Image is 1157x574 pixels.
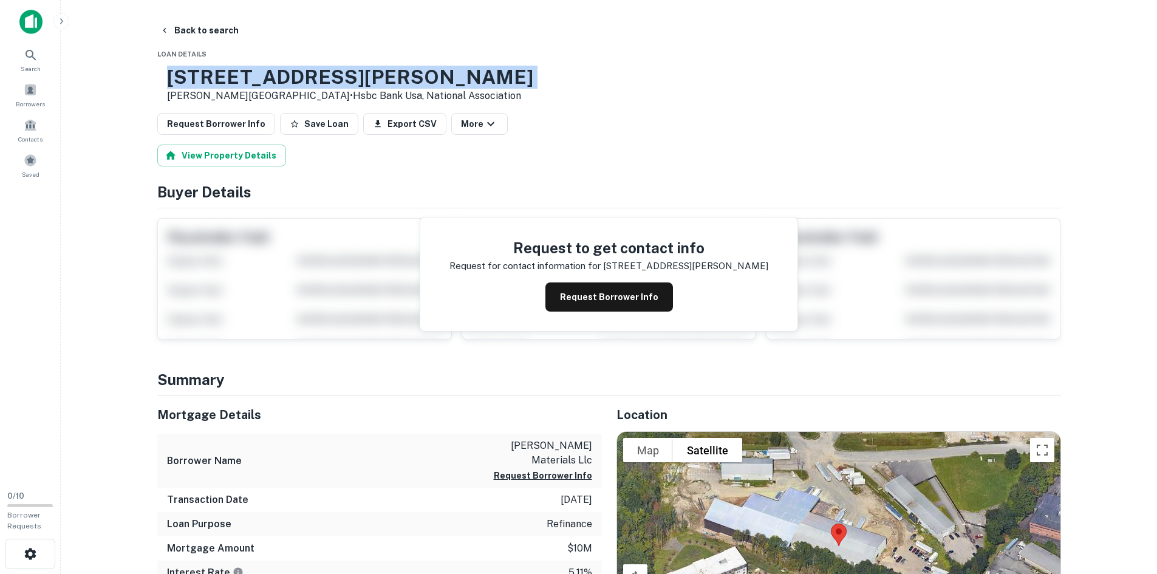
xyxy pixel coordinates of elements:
p: refinance [547,517,592,531]
p: Request for contact information for [449,259,601,273]
p: [STREET_ADDRESS][PERSON_NAME] [603,259,768,273]
span: Saved [22,169,39,179]
h6: Loan Purpose [167,517,231,531]
iframe: Chat Widget [1096,477,1157,535]
button: Show satellite imagery [673,438,742,462]
span: Contacts [18,134,43,144]
button: Request Borrower Info [494,468,592,483]
h5: Location [616,406,1061,424]
button: Save Loan [280,113,358,135]
span: Borrowers [16,99,45,109]
span: 0 / 10 [7,491,24,501]
p: $10m [567,541,592,556]
a: Saved [4,149,57,182]
img: capitalize-icon.png [19,10,43,34]
h4: Buyer Details [157,181,1061,203]
p: [PERSON_NAME][GEOGRAPHIC_DATA] • [167,89,533,103]
button: Show street map [623,438,673,462]
h5: Mortgage Details [157,406,602,424]
p: [PERSON_NAME] materials llc [483,439,592,468]
span: Loan Details [157,50,206,58]
button: Export CSV [363,113,446,135]
a: Contacts [4,114,57,146]
button: View Property Details [157,145,286,166]
h6: Transaction Date [167,493,248,507]
p: [DATE] [561,493,592,507]
h4: Summary [157,369,1061,391]
a: Borrowers [4,78,57,111]
button: Toggle fullscreen view [1030,438,1054,462]
button: Request Borrower Info [545,282,673,312]
h3: [STREET_ADDRESS][PERSON_NAME] [167,66,533,89]
span: Borrower Requests [7,511,41,530]
button: Request Borrower Info [157,113,275,135]
h6: Borrower Name [167,454,242,468]
h4: Request to get contact info [449,237,768,259]
h6: Mortgage Amount [167,541,254,556]
a: Hsbc Bank Usa, National Association [353,90,521,101]
button: More [451,113,508,135]
button: Back to search [155,19,244,41]
span: Search [21,64,41,73]
a: Search [4,43,57,76]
